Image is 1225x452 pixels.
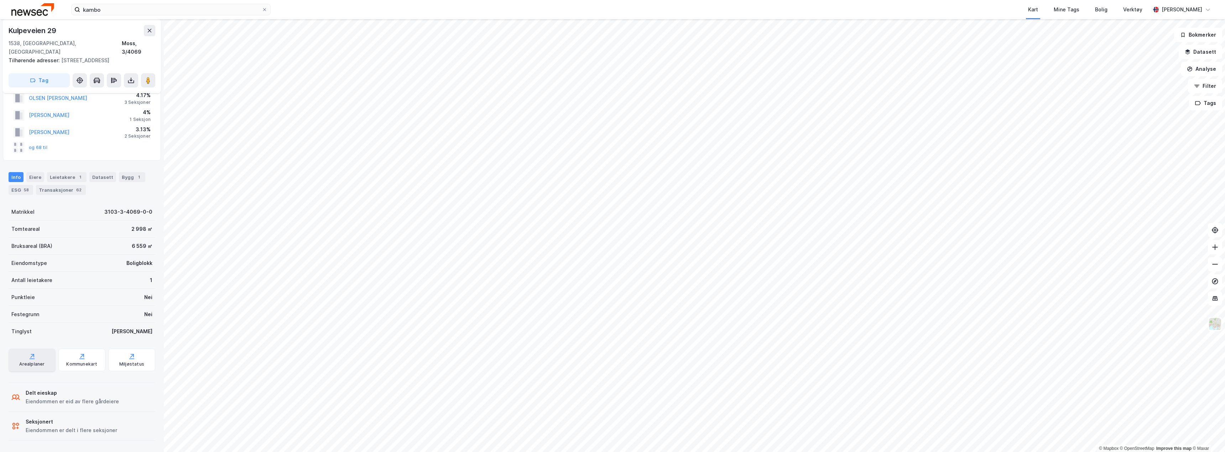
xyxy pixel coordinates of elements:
div: Moss, 3/4069 [122,39,155,56]
a: Mapbox [1099,446,1119,451]
div: Nei [144,310,152,319]
div: Info [9,172,24,182]
div: Tinglyst [11,327,32,336]
div: Arealplaner [19,361,45,367]
div: 4% [130,108,151,117]
div: 1 [135,174,142,181]
div: 62 [75,186,83,193]
div: Matrikkel [11,208,35,216]
div: Kart [1028,5,1038,14]
button: Datasett [1179,45,1222,59]
div: Eiendomstype [11,259,47,267]
div: 58 [22,186,30,193]
div: Eiere [26,172,44,182]
div: Mine Tags [1054,5,1079,14]
div: 2 Seksjoner [125,133,151,139]
button: Tags [1189,96,1222,110]
img: Z [1208,317,1222,331]
button: Filter [1188,79,1222,93]
div: Kommunekart [66,361,97,367]
div: Delt eieskap [26,389,119,397]
div: 3.13% [125,125,151,134]
button: Tag [9,73,70,87]
div: ESG [9,185,33,195]
div: Eiendommen er delt i flere seksjoner [26,426,117,435]
div: Bolig [1095,5,1107,14]
div: [PERSON_NAME] [111,327,152,336]
div: 1 Seksjon [130,117,151,122]
div: Eiendommen er eid av flere gårdeiere [26,397,119,406]
div: Kontrollprogram for chat [1189,418,1225,452]
div: Leietakere [47,172,87,182]
button: Bokmerker [1174,28,1222,42]
div: Punktleie [11,293,35,302]
div: Bruksareal (BRA) [11,242,52,250]
div: 4.17% [124,91,151,100]
div: 1 [77,174,84,181]
div: 1 [150,276,152,285]
div: Tomteareal [11,225,40,233]
div: Miljøstatus [119,361,144,367]
div: Verktøy [1123,5,1142,14]
div: Transaksjoner [36,185,86,195]
iframe: Chat Widget [1189,418,1225,452]
div: Kulpeveien 29 [9,25,57,36]
input: Søk på adresse, matrikkel, gårdeiere, leietakere eller personer [80,4,262,15]
div: Seksjonert [26,418,117,426]
div: 3103-3-4069-0-0 [104,208,152,216]
div: Antall leietakere [11,276,52,285]
div: 2 998 ㎡ [131,225,152,233]
div: 6 559 ㎡ [132,242,152,250]
div: 1538, [GEOGRAPHIC_DATA], [GEOGRAPHIC_DATA] [9,39,122,56]
span: Tilhørende adresser: [9,57,61,63]
a: Improve this map [1156,446,1192,451]
div: Festegrunn [11,310,39,319]
a: OpenStreetMap [1120,446,1154,451]
div: [PERSON_NAME] [1162,5,1202,14]
div: Bygg [119,172,145,182]
div: 3 Seksjoner [124,100,151,105]
div: [STREET_ADDRESS] [9,56,150,65]
img: newsec-logo.f6e21ccffca1b3a03d2d.png [11,3,54,16]
div: Datasett [89,172,116,182]
div: Boligblokk [126,259,152,267]
div: Nei [144,293,152,302]
button: Analyse [1181,62,1222,76]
